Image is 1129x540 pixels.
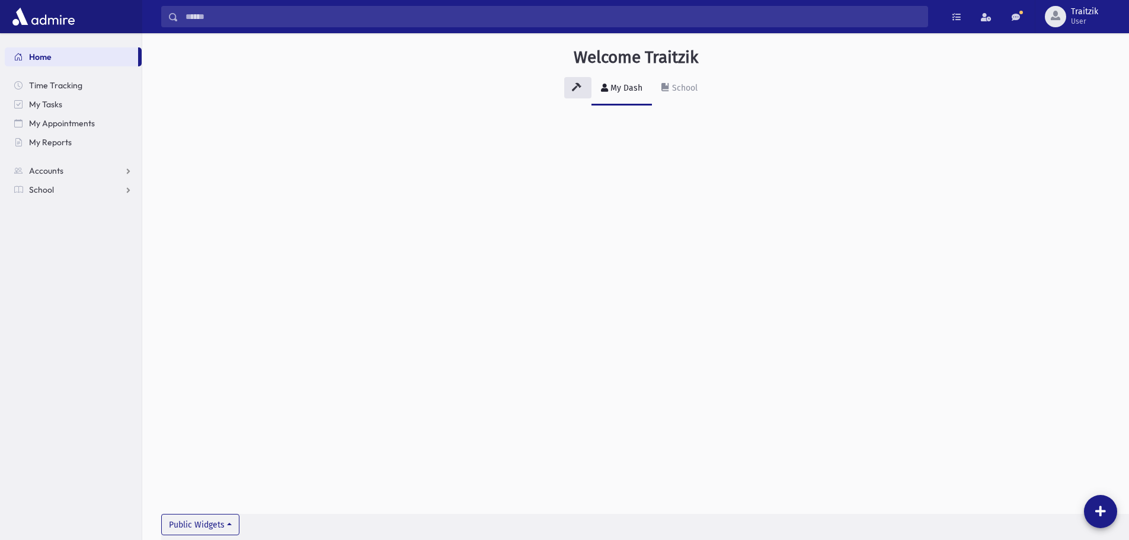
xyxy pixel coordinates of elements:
span: Home [29,52,52,62]
span: My Appointments [29,118,95,129]
a: My Appointments [5,114,142,133]
div: My Dash [608,83,642,93]
span: Traitzik [1071,7,1098,17]
a: My Reports [5,133,142,152]
a: My Dash [591,72,652,106]
a: School [652,72,707,106]
span: Time Tracking [29,80,82,91]
img: AdmirePro [9,5,78,28]
input: Search [178,6,927,27]
span: My Tasks [29,99,62,110]
a: My Tasks [5,95,142,114]
span: User [1071,17,1098,26]
h3: Welcome Traitzik [574,47,698,68]
span: School [29,184,54,195]
div: School [670,83,698,93]
span: Accounts [29,165,63,176]
button: Public Widgets [161,514,239,535]
a: Accounts [5,161,142,180]
span: My Reports [29,137,72,148]
a: Home [5,47,138,66]
a: School [5,180,142,199]
a: Time Tracking [5,76,142,95]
